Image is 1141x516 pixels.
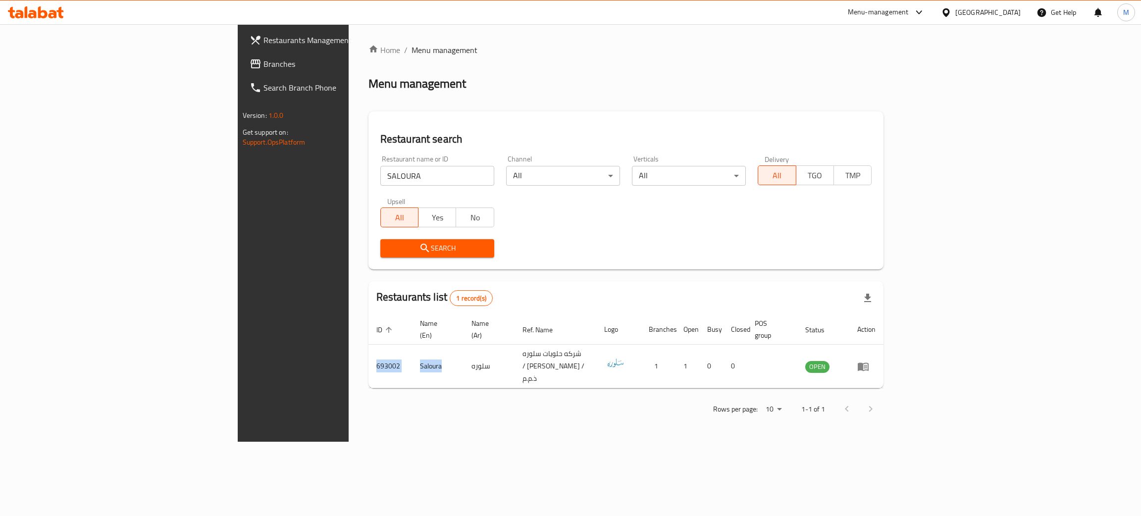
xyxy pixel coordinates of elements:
[805,324,837,336] span: Status
[506,166,620,186] div: All
[800,168,830,183] span: TGO
[420,317,452,341] span: Name (En)
[418,207,456,227] button: Yes
[412,345,464,388] td: Saloura
[801,403,825,415] p: 1-1 of 1
[805,361,830,372] span: OPEN
[450,290,493,306] div: Total records count
[675,345,699,388] td: 1
[762,168,792,183] span: All
[268,109,284,122] span: 1.0.0
[464,345,515,388] td: سلوره
[450,294,492,303] span: 1 record(s)
[848,6,909,18] div: Menu-management
[380,207,418,227] button: All
[263,34,420,46] span: Restaurants Management
[263,82,420,94] span: Search Branch Phone
[380,132,872,147] h2: Restaurant search
[471,317,503,341] span: Name (Ar)
[675,314,699,345] th: Open
[632,166,746,186] div: All
[765,155,789,162] label: Delivery
[368,76,466,92] h2: Menu management
[723,314,747,345] th: Closed
[376,324,395,336] span: ID
[376,290,493,306] h2: Restaurants list
[522,324,566,336] span: Ref. Name
[838,168,868,183] span: TMP
[955,7,1021,18] div: [GEOGRAPHIC_DATA]
[368,44,884,56] nav: breadcrumb
[755,317,785,341] span: POS group
[604,352,629,377] img: Saloura
[387,198,406,205] label: Upsell
[380,239,494,258] button: Search
[833,165,872,185] button: TMP
[368,314,884,388] table: enhanced table
[422,210,452,225] span: Yes
[385,210,415,225] span: All
[856,286,880,310] div: Export file
[758,165,796,185] button: All
[456,207,494,227] button: No
[596,314,641,345] th: Logo
[857,361,876,372] div: Menu
[263,58,420,70] span: Branches
[243,126,288,139] span: Get support on:
[243,136,306,149] a: Support.OpsPlatform
[641,345,675,388] td: 1
[515,345,596,388] td: شركه حلويات سلوره / [PERSON_NAME] / ذ.م.م
[412,44,477,56] span: Menu management
[699,345,723,388] td: 0
[796,165,834,185] button: TGO
[242,76,428,100] a: Search Branch Phone
[388,242,486,255] span: Search
[380,166,494,186] input: Search for restaurant name or ID..
[723,345,747,388] td: 0
[242,28,428,52] a: Restaurants Management
[699,314,723,345] th: Busy
[242,52,428,76] a: Branches
[713,403,758,415] p: Rows per page:
[805,361,830,373] div: OPEN
[849,314,883,345] th: Action
[460,210,490,225] span: No
[762,402,785,417] div: Rows per page:
[1123,7,1129,18] span: M
[641,314,675,345] th: Branches
[243,109,267,122] span: Version:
